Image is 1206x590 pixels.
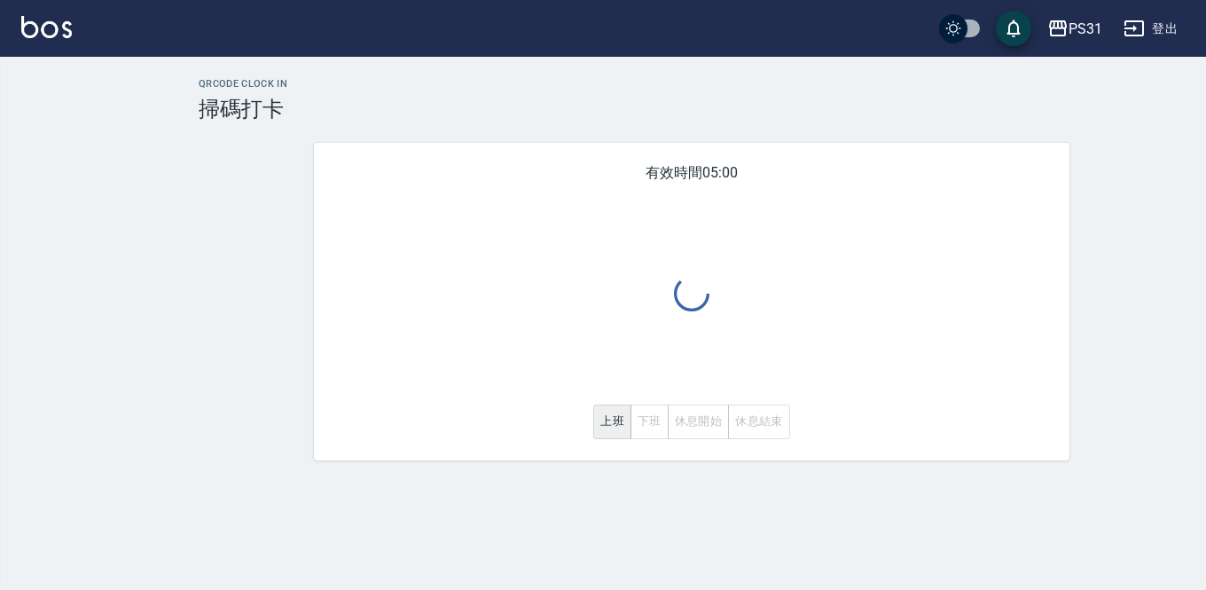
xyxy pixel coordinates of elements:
[1040,11,1109,47] button: PS31
[996,11,1031,46] button: save
[21,16,72,38] img: Logo
[199,78,1185,90] h2: QRcode Clock In
[1069,18,1102,40] div: PS31
[1116,12,1185,45] button: 登出
[199,97,1185,122] h3: 掃碼打卡
[314,143,1069,460] div: 有效時間 05:00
